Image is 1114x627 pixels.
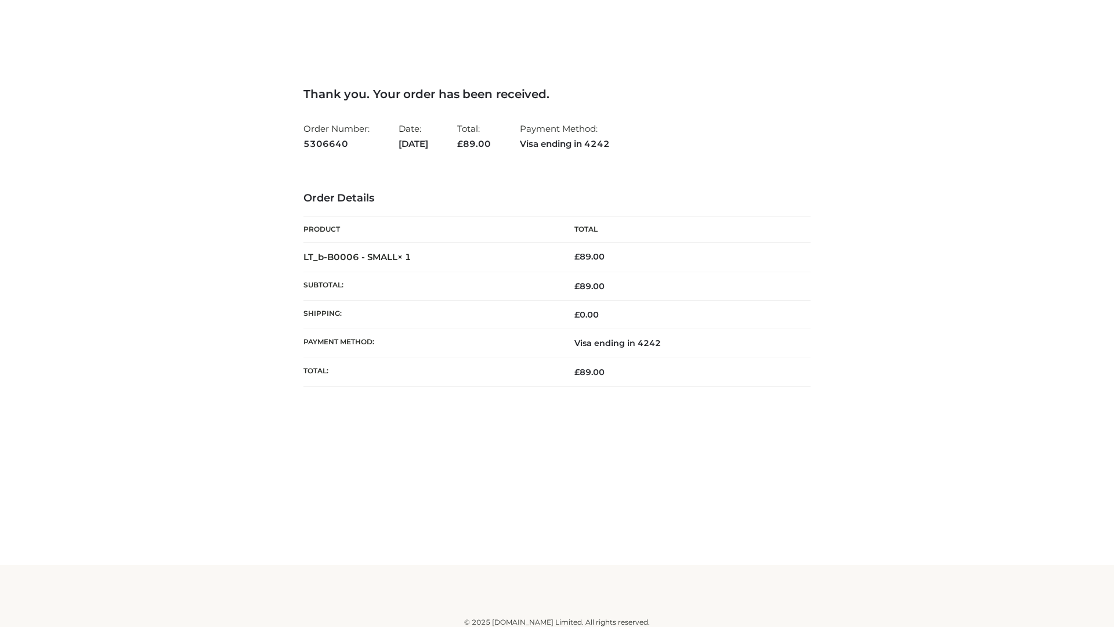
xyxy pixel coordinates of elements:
span: 89.00 [574,367,605,377]
span: 89.00 [574,281,605,291]
th: Shipping: [303,301,557,329]
li: Total: [457,118,491,154]
bdi: 0.00 [574,309,599,320]
td: Visa ending in 4242 [557,329,811,358]
span: £ [574,251,580,262]
strong: Visa ending in 4242 [520,136,610,152]
span: 89.00 [457,138,491,149]
strong: LT_b-B0006 - SMALL [303,251,411,262]
h3: Thank you. Your order has been received. [303,87,811,101]
li: Order Number: [303,118,370,154]
bdi: 89.00 [574,251,605,262]
span: £ [457,138,463,149]
th: Payment method: [303,329,557,358]
th: Product [303,217,557,243]
strong: 5306640 [303,136,370,152]
span: £ [574,309,580,320]
span: £ [574,281,580,291]
strong: [DATE] [399,136,428,152]
strong: × 1 [397,251,411,262]
h3: Order Details [303,192,811,205]
th: Total [557,217,811,243]
th: Total: [303,358,557,386]
li: Date: [399,118,428,154]
th: Subtotal: [303,272,557,300]
span: £ [574,367,580,377]
li: Payment Method: [520,118,610,154]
